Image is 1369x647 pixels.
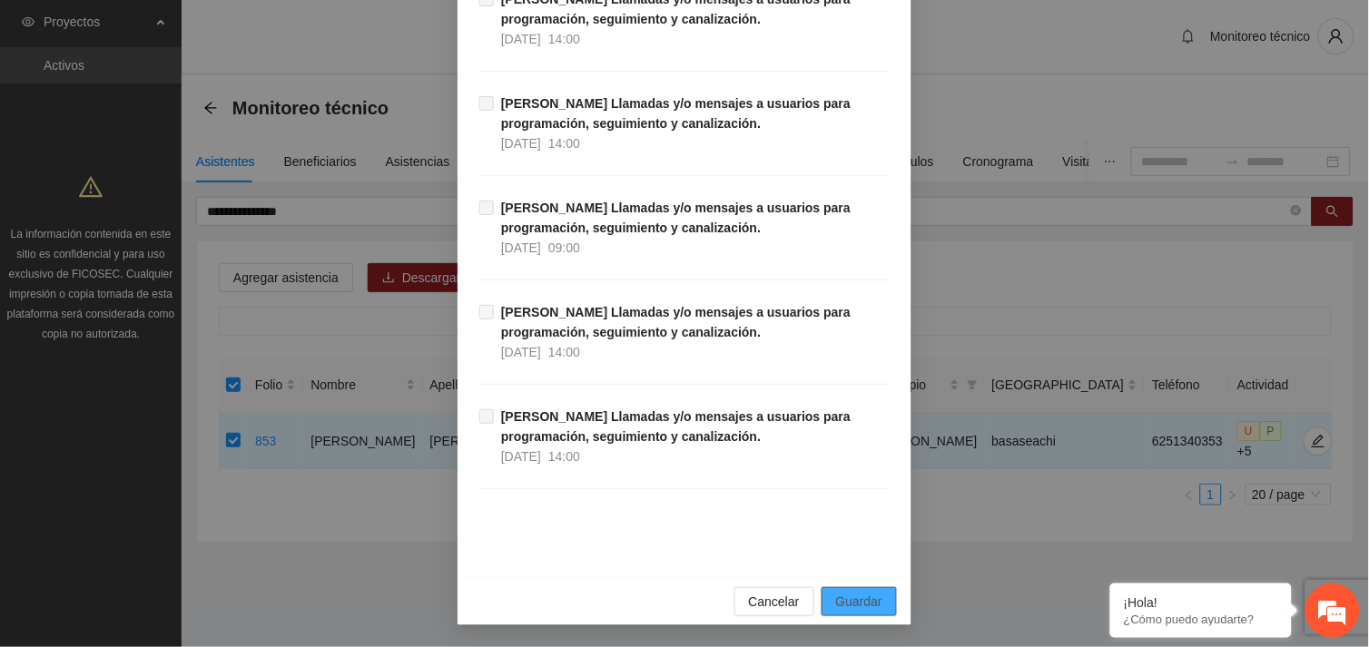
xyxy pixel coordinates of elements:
span: Estamos en línea. [105,216,251,399]
span: 09:00 [548,240,580,255]
strong: [PERSON_NAME] Llamadas y/o mensajes a usuarios para programación, seguimiento y canalización. [501,96,851,131]
span: 14:00 [548,136,580,151]
textarea: Escriba su mensaje y pulse “Intro” [9,444,346,507]
p: ¿Cómo puedo ayudarte? [1124,613,1278,626]
span: 14:00 [548,449,580,464]
span: [DATE] [501,449,541,464]
span: [DATE] [501,136,541,151]
strong: [PERSON_NAME] Llamadas y/o mensajes a usuarios para programación, seguimiento y canalización. [501,305,851,339]
button: Guardar [822,587,897,616]
strong: [PERSON_NAME] Llamadas y/o mensajes a usuarios para programación, seguimiento y canalización. [501,409,851,444]
div: ¡Hola! [1124,595,1278,610]
span: Cancelar [749,592,800,612]
span: Guardar [836,592,882,612]
div: Minimizar ventana de chat en vivo [298,9,341,53]
span: [DATE] [501,240,541,255]
span: [DATE] [501,32,541,46]
strong: [PERSON_NAME] Llamadas y/o mensajes a usuarios para programación, seguimiento y canalización. [501,201,851,235]
span: [DATE] [501,345,541,359]
span: 14:00 [548,32,580,46]
div: Chatee con nosotros ahora [94,93,305,116]
span: 14:00 [548,345,580,359]
button: Cancelar [734,587,814,616]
